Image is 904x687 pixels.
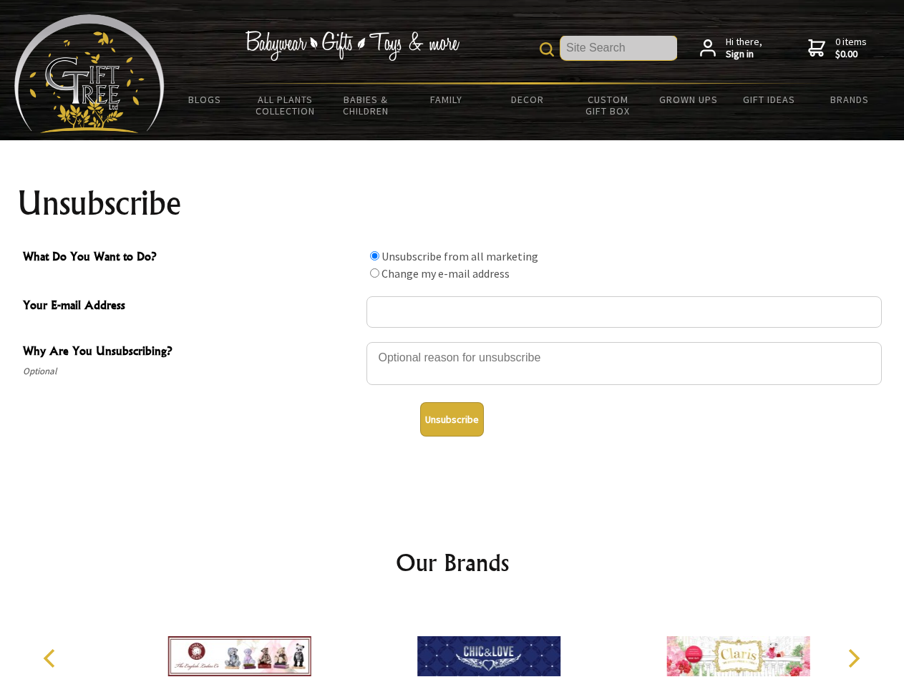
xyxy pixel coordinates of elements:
a: Grown Ups [648,84,729,114]
span: What Do You Want to Do? [23,248,359,268]
input: Site Search [560,36,677,60]
a: BLOGS [165,84,246,114]
strong: Sign in [726,48,762,61]
img: Babyware - Gifts - Toys and more... [14,14,165,133]
a: Custom Gift Box [568,84,648,126]
a: Gift Ideas [729,84,810,114]
h2: Our Brands [29,545,876,580]
span: Optional [23,363,359,380]
label: Unsubscribe from all marketing [381,249,538,263]
label: Change my e-mail address [381,266,510,281]
span: Hi there, [726,36,762,61]
a: 0 items$0.00 [808,36,867,61]
button: Unsubscribe [420,402,484,437]
input: What Do You Want to Do? [370,251,379,260]
span: Your E-mail Address [23,296,359,317]
button: Previous [36,643,67,674]
a: All Plants Collection [246,84,326,126]
img: Babywear - Gifts - Toys & more [245,31,460,61]
a: Family [407,84,487,114]
a: Brands [810,84,890,114]
button: Next [837,643,869,674]
span: 0 items [835,35,867,61]
textarea: Why Are You Unsubscribing? [366,342,882,385]
a: Decor [487,84,568,114]
input: What Do You Want to Do? [370,268,379,278]
span: Why Are You Unsubscribing? [23,342,359,363]
strong: $0.00 [835,48,867,61]
img: product search [540,42,554,57]
a: Hi there,Sign in [700,36,762,61]
h1: Unsubscribe [17,186,888,220]
input: Your E-mail Address [366,296,882,328]
a: Babies & Children [326,84,407,126]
